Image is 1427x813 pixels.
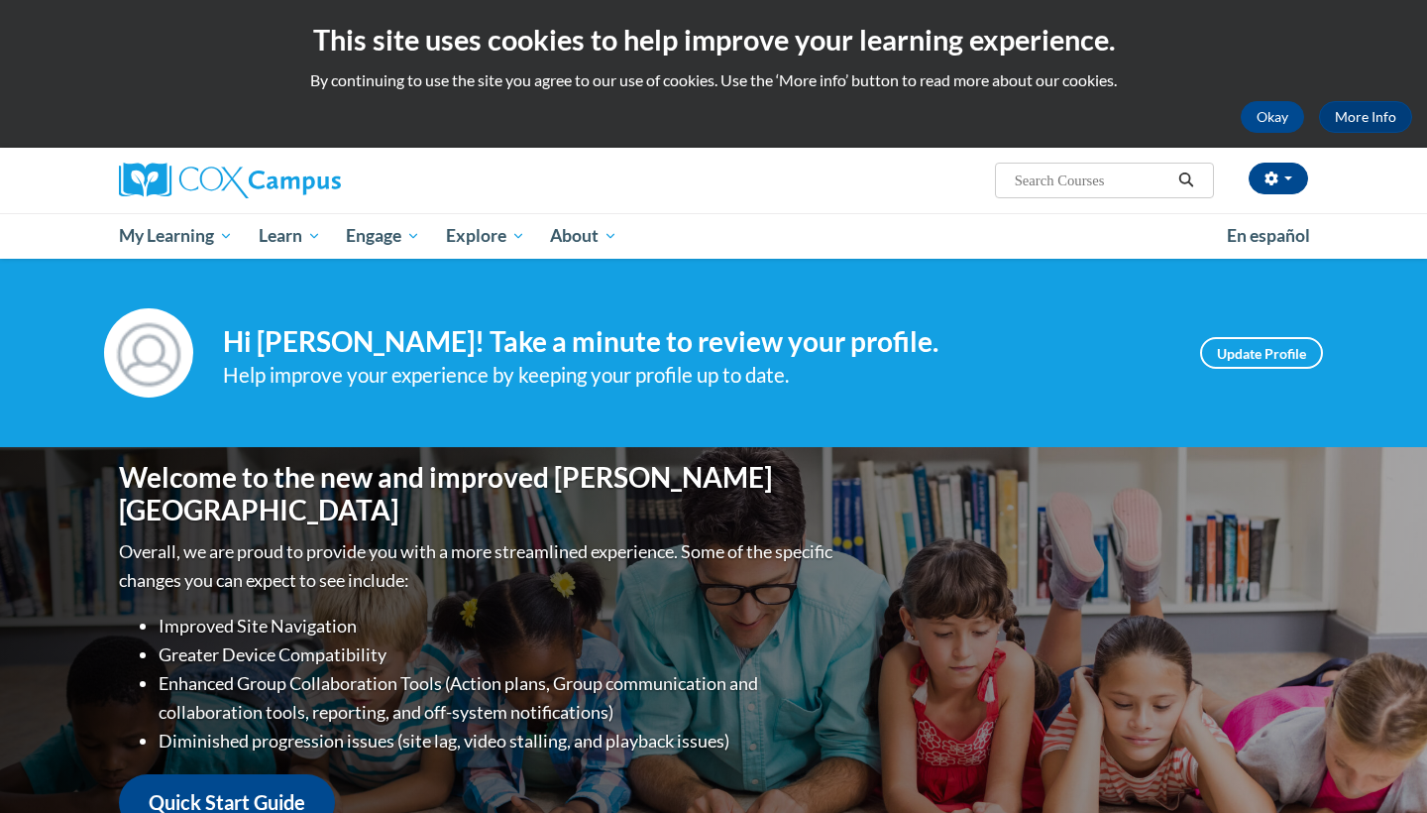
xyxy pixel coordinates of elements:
[333,213,433,259] a: Engage
[223,325,1170,359] h4: Hi [PERSON_NAME]! Take a minute to review your profile.
[106,213,246,259] a: My Learning
[119,461,837,527] h1: Welcome to the new and improved [PERSON_NAME][GEOGRAPHIC_DATA]
[446,224,525,248] span: Explore
[433,213,538,259] a: Explore
[1214,215,1323,257] a: En español
[119,224,233,248] span: My Learning
[223,359,1170,392] div: Help improve your experience by keeping your profile up to date.
[1241,101,1304,133] button: Okay
[159,669,837,727] li: Enhanced Group Collaboration Tools (Action plans, Group communication and collaboration tools, re...
[259,224,321,248] span: Learn
[550,224,617,248] span: About
[1249,163,1308,194] button: Account Settings
[119,537,837,595] p: Overall, we are proud to provide you with a more streamlined experience. Some of the specific cha...
[159,640,837,669] li: Greater Device Compatibility
[119,163,341,198] img: Cox Campus
[1200,337,1323,369] a: Update Profile
[159,612,837,640] li: Improved Site Navigation
[1348,734,1411,797] iframe: Button to launch messaging window
[89,213,1338,259] div: Main menu
[15,20,1412,59] h2: This site uses cookies to help improve your learning experience.
[1171,169,1201,192] button: Search
[1013,169,1171,192] input: Search Courses
[246,213,334,259] a: Learn
[1319,101,1412,133] a: More Info
[119,163,495,198] a: Cox Campus
[538,213,631,259] a: About
[159,727,837,755] li: Diminished progression issues (site lag, video stalling, and playback issues)
[15,69,1412,91] p: By continuing to use the site you agree to our use of cookies. Use the ‘More info’ button to read...
[346,224,420,248] span: Engage
[1227,225,1310,246] span: En español
[104,308,193,398] img: Profile Image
